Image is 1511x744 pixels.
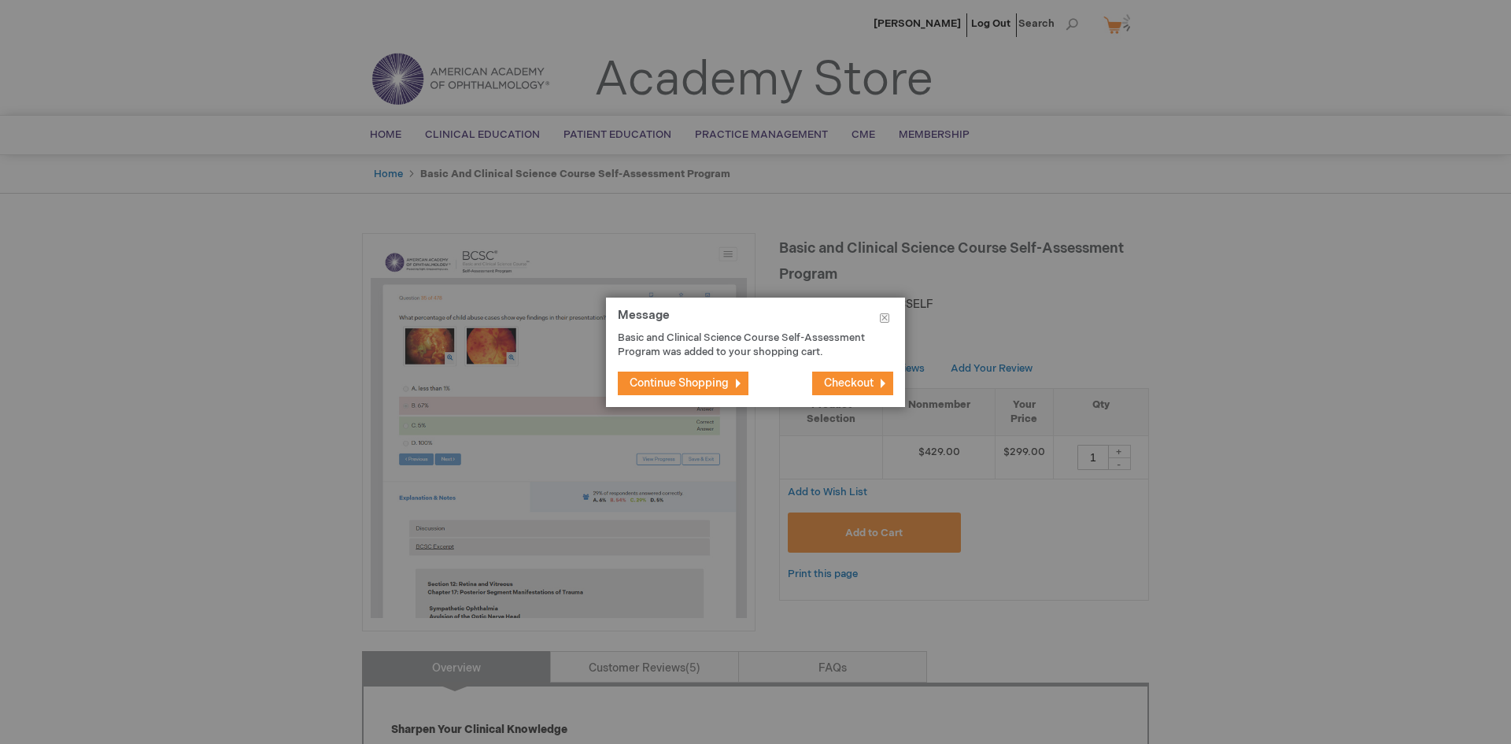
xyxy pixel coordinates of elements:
button: Checkout [812,372,893,395]
button: Continue Shopping [618,372,748,395]
span: Continue Shopping [630,376,729,390]
span: Checkout [824,376,874,390]
h1: Message [618,309,893,331]
p: Basic and Clinical Science Course Self-Assessment Program was added to your shopping cart. [618,331,870,360]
